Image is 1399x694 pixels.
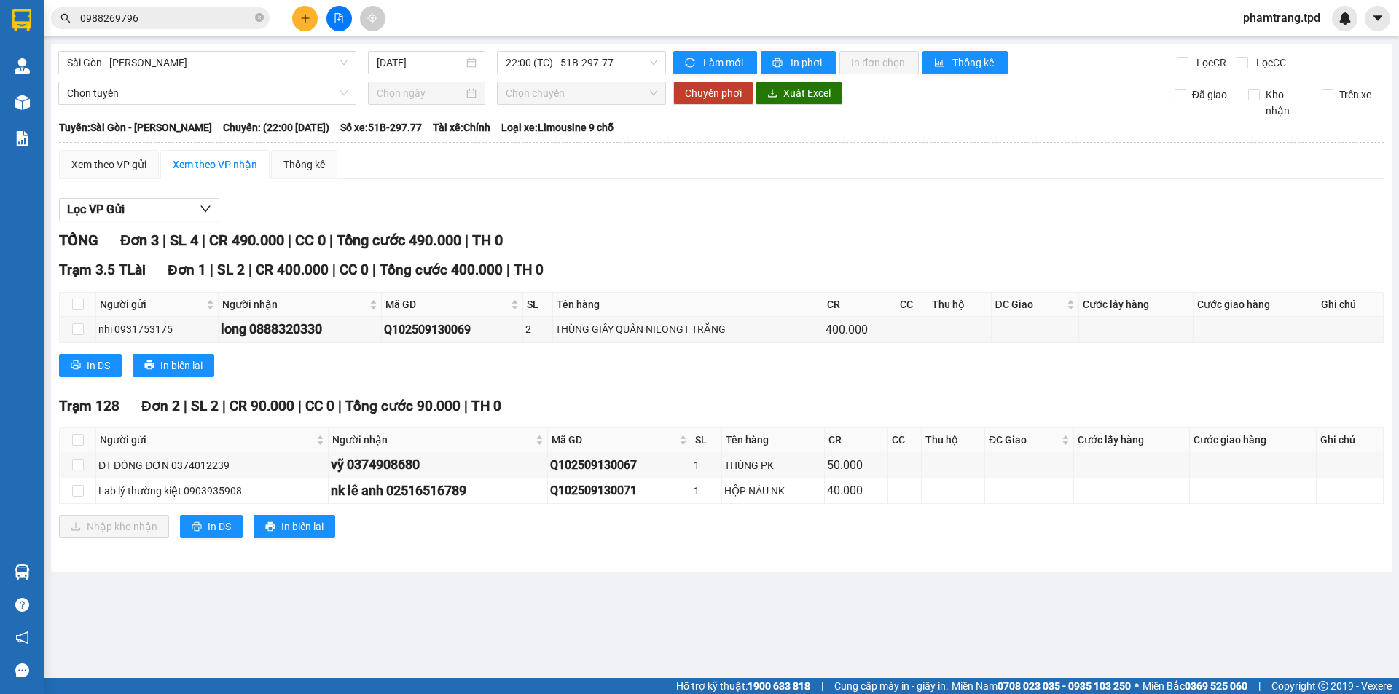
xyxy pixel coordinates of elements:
[15,663,29,677] span: message
[553,293,823,317] th: Tên hàng
[523,293,554,317] th: SL
[896,293,929,317] th: CC
[464,398,468,414] span: |
[724,457,822,473] div: THÙNG PK
[1143,678,1247,694] span: Miền Bắc
[1260,87,1311,119] span: Kho nhận
[1135,683,1139,689] span: ⚪️
[12,14,35,29] span: Gửi:
[11,94,131,111] div: 40.000
[550,456,689,474] div: Q102509130067
[12,9,31,31] img: logo-vxr
[139,30,238,65] div: HD COMPUTER
[332,261,336,278] span: |
[1371,12,1384,25] span: caret-down
[922,428,985,452] th: Thu hộ
[1258,678,1261,694] span: |
[1191,55,1228,71] span: Lọc CR
[217,261,245,278] span: SL 2
[952,678,1131,694] span: Miền Nam
[934,58,947,69] span: bar-chart
[694,483,719,499] div: 1
[1318,681,1328,691] span: copyright
[221,319,380,339] div: long 0888320330
[15,631,29,644] span: notification
[772,58,785,69] span: printer
[71,157,146,173] div: Xem theo VP gửi
[331,481,545,501] div: nk lê anh 02516516789
[552,432,676,448] span: Mã GD
[550,481,689,500] div: Q102509130071
[15,58,30,74] img: warehouse-icon
[761,51,836,74] button: printerIn phơi
[1317,293,1384,317] th: Ghi chú
[1194,293,1318,317] th: Cước giao hàng
[208,518,231,535] span: In DS
[202,232,205,249] span: |
[222,296,367,312] span: Người nhận
[888,428,921,452] th: CC
[1333,87,1377,103] span: Trên xe
[338,398,342,414] span: |
[691,428,722,452] th: SL
[380,261,503,278] span: Tổng cước 400.000
[825,428,888,452] th: CR
[292,6,318,31] button: plus
[756,82,842,105] button: downloadXuất Excel
[305,398,334,414] span: CC 0
[724,483,822,499] div: HỘP NÂU NK
[15,598,29,612] span: question-circle
[548,452,691,478] td: Q102509130067
[372,261,376,278] span: |
[288,232,291,249] span: |
[345,398,461,414] span: Tổng cước 90.000
[922,51,1008,74] button: bar-chartThống kê
[192,521,202,533] span: printer
[385,296,508,312] span: Mã GD
[12,12,129,30] div: Trạm 128
[928,293,991,317] th: Thu hộ
[15,131,30,146] img: solution-icon
[995,296,1064,312] span: ĐC Giao
[1186,87,1233,103] span: Đã giao
[1365,6,1390,31] button: caret-down
[360,6,385,31] button: aim
[87,358,110,374] span: In DS
[15,564,30,580] img: warehouse-icon
[12,30,129,47] div: [PERSON_NAME]
[471,398,501,414] span: TH 0
[548,478,691,504] td: Q102509130071
[67,200,125,218] span: Lọc VP Gửi
[767,88,777,100] span: download
[1074,428,1190,452] th: Cước lấy hàng
[67,82,348,104] span: Chọn tuyến
[821,678,823,694] span: |
[506,82,657,104] span: Chọn chuyến
[254,515,335,538] button: printerIn biên lai
[525,321,551,337] div: 2
[180,515,243,538] button: printerIn DS
[685,58,697,69] span: sync
[331,454,545,475] div: vỹ 0374908680
[722,428,825,452] th: Tên hàng
[337,232,461,249] span: Tổng cước 490.000
[11,95,34,111] span: CR :
[283,157,325,173] div: Thống kê
[120,232,159,249] span: Đơn 3
[465,232,469,249] span: |
[281,518,324,535] span: In biên lai
[827,481,885,500] div: 40.000
[191,398,219,414] span: SL 2
[67,52,348,74] span: Sài Gòn - Phương Lâm
[230,398,294,414] span: CR 90.000
[827,456,885,474] div: 50.000
[1317,428,1384,452] th: Ghi chú
[71,360,81,371] span: printer
[255,13,264,22] span: close-circle
[1250,55,1288,71] span: Lọc CC
[248,261,252,278] span: |
[59,198,219,221] button: Lọc VP Gửi
[703,55,745,71] span: Làm mới
[506,52,657,74] span: 22:00 (TC) - 51B-297.77
[170,232,198,249] span: SL 4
